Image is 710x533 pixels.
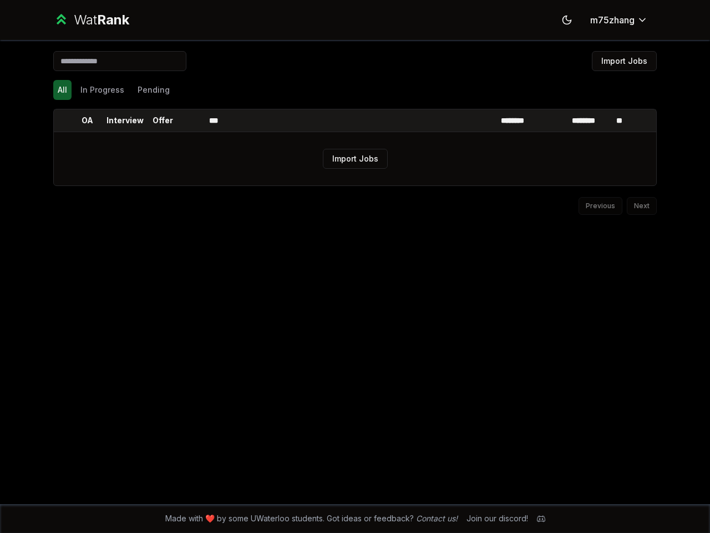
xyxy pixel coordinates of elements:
button: Import Jobs [592,51,657,71]
button: Pending [133,80,174,100]
span: Rank [97,12,129,28]
button: Import Jobs [323,149,388,169]
div: Join our discord! [466,513,528,524]
div: Wat [74,11,129,29]
a: Contact us! [416,514,458,523]
p: Offer [153,115,173,126]
button: All [53,80,72,100]
button: m75zhang [581,10,657,30]
p: OA [82,115,93,126]
p: Interview [106,115,144,126]
a: WatRank [53,11,129,29]
span: m75zhang [590,13,635,27]
button: In Progress [76,80,129,100]
span: Made with ❤️ by some UWaterloo students. Got ideas or feedback? [165,513,458,524]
